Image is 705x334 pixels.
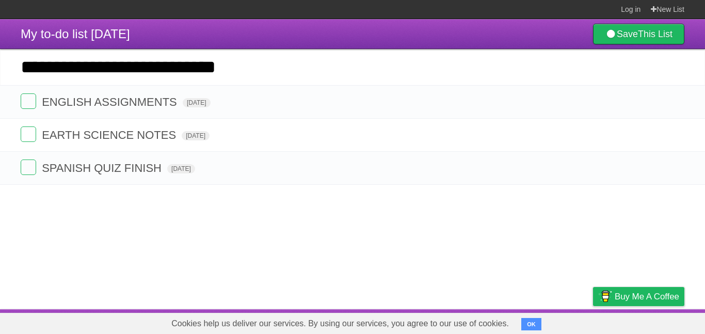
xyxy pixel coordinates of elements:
a: Buy me a coffee [593,287,684,306]
label: Done [21,126,36,142]
a: About [456,312,477,331]
span: [DATE] [167,164,195,173]
a: Terms [544,312,567,331]
b: This List [638,29,672,39]
a: Developers [490,312,532,331]
span: My to-do list [DATE] [21,27,130,41]
span: [DATE] [182,131,210,140]
a: SaveThis List [593,24,684,44]
span: [DATE] [183,98,211,107]
img: Buy me a coffee [598,288,612,305]
span: Buy me a coffee [615,288,679,306]
span: EARTH SCIENCE NOTES [42,129,179,141]
span: Cookies help us deliver our services. By using our services, you agree to our use of cookies. [161,313,519,334]
a: Privacy [580,312,606,331]
span: SPANISH QUIZ FINISH [42,162,164,174]
label: Done [21,160,36,175]
span: ENGLISH ASSIGNMENTS [42,96,180,108]
a: Suggest a feature [619,312,684,331]
button: OK [521,318,541,330]
label: Done [21,93,36,109]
